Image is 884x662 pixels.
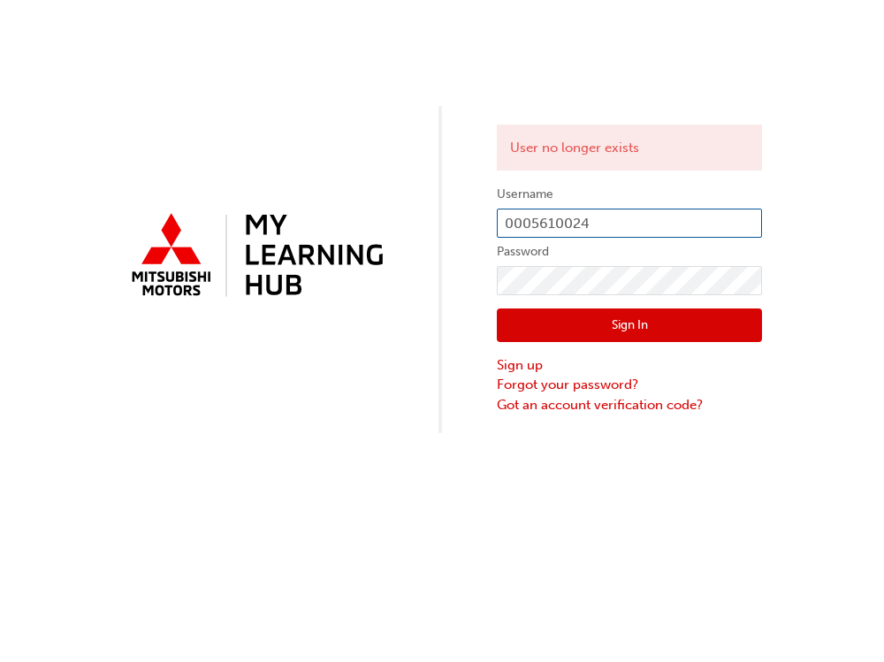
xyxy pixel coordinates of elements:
[122,206,387,307] img: mmal
[497,184,762,205] label: Username
[497,125,762,171] div: User no longer exists
[497,375,762,395] a: Forgot your password?
[497,308,762,342] button: Sign In
[497,395,762,415] a: Got an account verification code?
[497,241,762,263] label: Password
[497,355,762,376] a: Sign up
[497,209,762,239] input: Username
